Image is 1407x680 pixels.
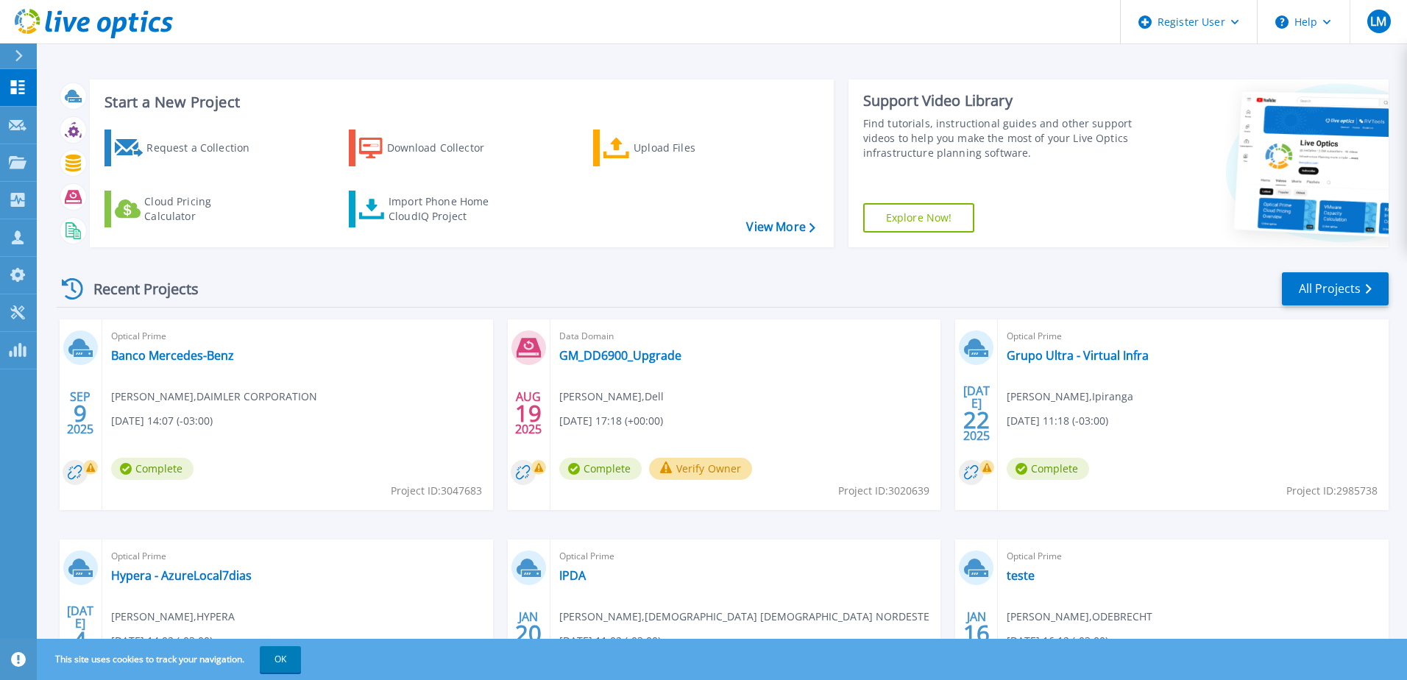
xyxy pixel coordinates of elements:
span: Complete [111,458,194,480]
a: Request a Collection [104,130,269,166]
span: [DATE] 11:02 (-03:00) [559,633,661,649]
a: View More [746,220,815,234]
div: Request a Collection [146,133,264,163]
div: Find tutorials, instructional guides and other support videos to help you make the most of your L... [863,116,1138,160]
button: Verify Owner [649,458,753,480]
span: [PERSON_NAME] , DAIMLER CORPORATION [111,389,317,405]
div: Support Video Library [863,91,1138,110]
a: IPDA [559,568,586,583]
div: Cloud Pricing Calculator [144,194,262,224]
a: Banco Mercedes-Benz [111,348,234,363]
div: Recent Projects [57,271,219,307]
span: Optical Prime [1007,328,1380,344]
span: 22 [963,414,990,426]
a: Cloud Pricing Calculator [104,191,269,227]
div: Download Collector [387,133,505,163]
span: Complete [1007,458,1089,480]
a: teste [1007,568,1035,583]
span: Optical Prime [1007,548,1380,564]
span: 20 [515,627,542,640]
span: Project ID: 2985738 [1286,483,1378,499]
a: Download Collector [349,130,513,166]
a: Upload Files [593,130,757,166]
a: Grupo Ultra - Virtual Infra [1007,348,1149,363]
div: AUG 2025 [514,386,542,440]
span: [DATE] 16:12 (-03:00) [1007,633,1108,649]
a: GM_DD6900_Upgrade [559,348,681,363]
div: [DATE] 2025 [66,606,94,660]
span: [PERSON_NAME] , HYPERA [111,609,235,625]
span: Complete [559,458,642,480]
span: Data Domain [559,328,932,344]
span: This site uses cookies to track your navigation. [40,646,301,673]
a: All Projects [1282,272,1389,305]
span: Project ID: 3047683 [391,483,482,499]
span: 9 [74,407,87,419]
div: Upload Files [634,133,751,163]
div: JAN 2025 [514,606,542,660]
a: Explore Now! [863,203,975,233]
span: Optical Prime [559,548,932,564]
span: Optical Prime [111,548,484,564]
div: Import Phone Home CloudIQ Project [389,194,503,224]
span: [DATE] 17:18 (+00:00) [559,413,663,429]
div: JAN 2025 [963,606,990,660]
span: LM [1370,15,1386,27]
div: SEP 2025 [66,386,94,440]
span: [PERSON_NAME] , Dell [559,389,664,405]
button: OK [260,646,301,673]
span: [PERSON_NAME] , Ipiranga [1007,389,1133,405]
span: 19 [515,407,542,419]
h3: Start a New Project [104,94,815,110]
span: Optical Prime [111,328,484,344]
span: [DATE] 14:02 (-03:00) [111,633,213,649]
div: [DATE] 2025 [963,386,990,440]
span: [DATE] 14:07 (-03:00) [111,413,213,429]
span: [PERSON_NAME] , [DEMOGRAPHIC_DATA] [DEMOGRAPHIC_DATA] NORDESTE [559,609,929,625]
span: 4 [74,634,87,646]
span: Project ID: 3020639 [838,483,929,499]
span: 16 [963,627,990,640]
a: Hypera - AzureLocal7dias [111,568,252,583]
span: [DATE] 11:18 (-03:00) [1007,413,1108,429]
span: [PERSON_NAME] , ODEBRECHT [1007,609,1152,625]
